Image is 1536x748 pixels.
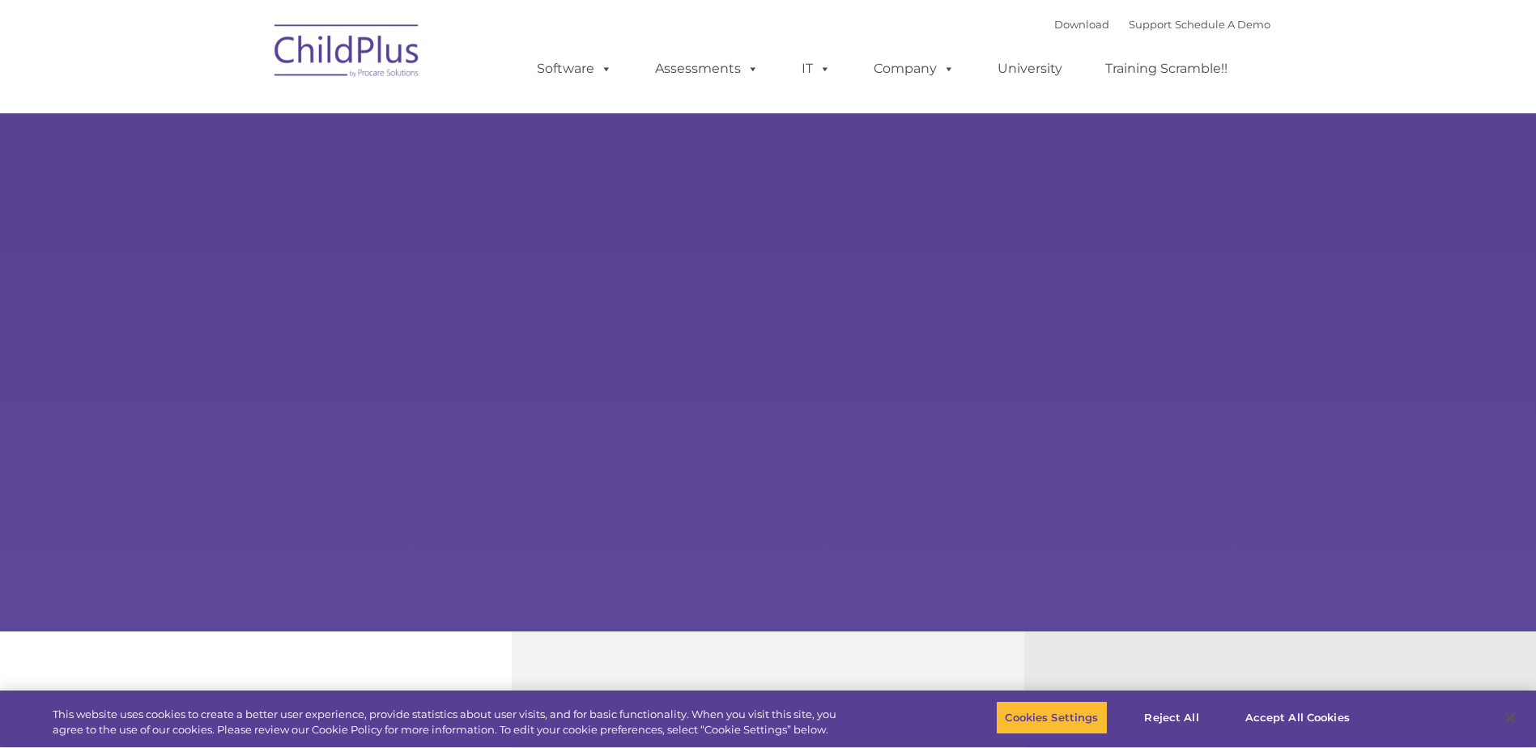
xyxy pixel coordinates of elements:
button: Reject All [1121,701,1223,735]
a: Support [1129,18,1172,31]
a: Assessments [639,53,775,85]
a: Company [857,53,971,85]
a: Download [1054,18,1109,31]
a: Training Scramble!! [1089,53,1244,85]
div: This website uses cookies to create a better user experience, provide statistics about user visit... [53,707,845,738]
font: | [1054,18,1270,31]
a: University [981,53,1079,85]
img: ChildPlus by Procare Solutions [266,13,428,94]
a: Schedule A Demo [1175,18,1270,31]
button: Close [1492,700,1528,736]
button: Accept All Cookies [1236,701,1359,735]
a: IT [785,53,847,85]
a: Software [521,53,628,85]
button: Cookies Settings [996,701,1107,735]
